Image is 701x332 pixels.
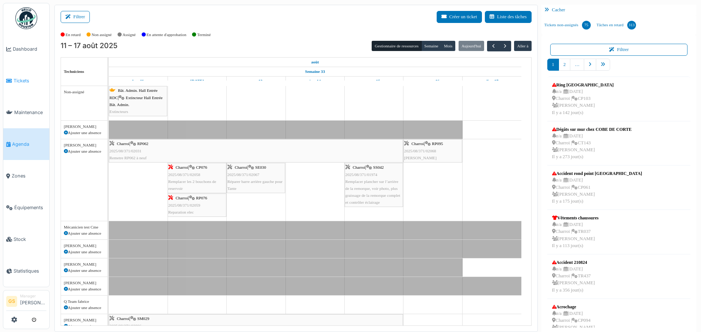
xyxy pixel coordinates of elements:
[550,257,597,296] a: Accident 210824 n/a |[DATE] Charroi |TR437 [PERSON_NAME]Il y a 356 jour(s)
[61,42,118,50] h2: 11 – 17 août 2025
[14,236,46,243] span: Stock
[248,77,264,86] a: 13 août 2025
[303,67,327,76] a: Semaine 33
[109,222,131,229] span: Vacances
[559,59,570,71] a: 2
[64,224,104,230] div: Mécanicien test Cme
[484,77,500,86] a: 17 août 2025
[168,164,226,192] div: |
[366,77,382,86] a: 15 août 2025
[12,141,46,148] span: Agenda
[485,11,532,23] button: Liste des tâches
[550,168,644,207] a: Accident rond point [GEOGRAPHIC_DATA] n/a |[DATE] Charroi |CP061 [PERSON_NAME]Il y a 175 jour(s)
[110,88,158,99] span: Bât. Admin. Hall Entrée RDC
[3,33,49,65] a: Dashboard
[499,41,511,51] button: Suivant
[197,32,211,38] label: Terminé
[441,41,456,51] button: Mois
[123,32,136,38] label: Assigné
[64,286,104,292] div: Ajouter une absence
[552,221,599,249] div: n/a | [DATE] Charroi | TR037 [PERSON_NAME] Il y a 113 jour(s)
[552,215,599,221] div: Vêtements chaussures
[437,11,482,23] button: Créer un ticket
[345,179,400,205] span: Remplacer plancher sur l’arrière de la remorque, voir photo, plus graissage de la remorque comple...
[3,255,49,287] a: Statistiques
[3,97,49,128] a: Maintenance
[64,261,104,267] div: [PERSON_NAME]
[117,316,129,321] span: Charroi
[64,230,104,237] div: Ajouter une absence
[168,210,194,214] span: Reparation elec
[307,77,323,86] a: 14 août 2025
[552,126,632,133] div: Dégâts sur mur chez COBE DE CORTE
[411,141,424,146] span: Charroi
[168,172,200,177] span: 2025/08/371/02058
[255,165,266,169] span: SE030
[64,280,104,286] div: [PERSON_NAME]
[110,140,402,161] div: |
[109,122,131,128] span: Vacances
[404,149,436,153] span: 2025/08/371/02068
[15,7,37,29] img: Badge_color-CXgf-gQk.svg
[541,15,594,35] a: Tickets non-assignés
[146,32,186,38] label: En attente d'approbation
[541,5,697,15] div: Cacher
[582,21,591,30] div: 75
[109,278,131,284] span: Vacances
[110,156,147,160] span: Remetre RP062 à neuf
[235,165,247,169] span: Charroi
[12,172,46,179] span: Zones
[110,87,166,115] div: |
[552,88,614,116] div: n/a | [DATE] Charroi | CP103 [PERSON_NAME] Il y a 142 jour(s)
[227,164,284,192] div: |
[570,59,584,71] a: …
[64,69,84,74] span: Techniciens
[64,249,104,255] div: Ajouter une absence
[196,196,207,200] span: RP076
[425,77,441,86] a: 16 août 2025
[130,77,146,86] a: 11 août 2025
[594,15,639,35] a: Tâches en retard
[3,192,49,223] a: Équipements
[552,259,595,266] div: Accident 210824
[64,305,104,311] div: Ajouter une absence
[168,179,216,191] span: Remplacer les 2 bouchons de reservoir
[188,77,206,86] a: 12 août 2025
[14,77,46,84] span: Tickets
[552,177,642,205] div: n/a | [DATE] Charroi | CP061 [PERSON_NAME] Il y a 175 jour(s)
[109,241,131,247] span: Vacances
[176,196,188,200] span: Charroi
[176,165,188,169] span: Charroi
[550,44,688,56] button: Filtrer
[61,11,90,23] button: Filtrer
[14,204,46,211] span: Équipements
[137,316,149,321] span: SM029
[552,82,614,88] div: Ring [GEOGRAPHIC_DATA]
[64,267,104,274] div: Ajouter une absence
[550,80,616,118] a: Ring [GEOGRAPHIC_DATA] n/a |[DATE] Charroi |CP103 [PERSON_NAME]Il y a 142 jour(s)
[64,317,104,323] div: [PERSON_NAME]
[487,41,499,51] button: Précédent
[64,142,104,148] div: [PERSON_NAME]
[3,65,49,97] a: Tickets
[14,109,46,116] span: Maintenance
[404,156,437,160] span: [PERSON_NAME]
[372,41,421,51] button: Gestionnaire de ressources
[168,203,200,207] span: 2025/08/371/02059
[6,293,46,311] a: GS Manager[PERSON_NAME]
[547,59,559,71] a: 1
[64,298,104,305] div: Q Team fabrice
[627,21,636,30] div: 313
[92,32,112,38] label: Non assigné
[373,165,384,169] span: SS042
[3,128,49,160] a: Agenda
[547,59,691,77] nav: pager
[168,195,226,216] div: |
[227,172,260,177] span: 2025/08/371/02067
[20,293,46,309] li: [PERSON_NAME]
[66,32,81,38] label: En retard
[309,58,321,67] a: 11 août 2025
[552,170,642,177] div: Accident rond point [GEOGRAPHIC_DATA]
[196,165,207,169] span: CP076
